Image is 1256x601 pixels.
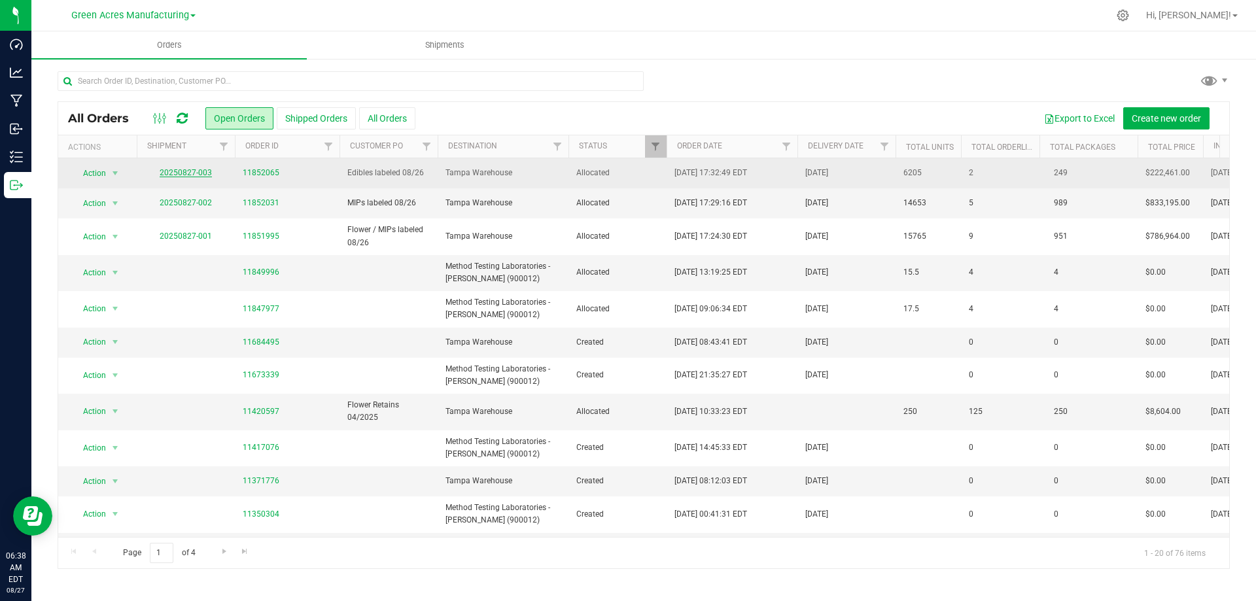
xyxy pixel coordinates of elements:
[1047,438,1065,457] span: 0
[445,475,561,487] span: Tampa Warehouse
[71,366,107,385] span: Action
[160,198,212,207] a: 20250827-002
[903,230,926,243] span: 15765
[347,167,430,179] span: Edibles labeled 08/26
[448,141,497,150] a: Destination
[1145,303,1166,315] span: $0.00
[969,303,973,315] span: 4
[1211,230,1234,243] span: [DATE]
[805,475,828,487] span: [DATE]
[1047,300,1065,318] span: 4
[277,107,356,129] button: Shipped Orders
[243,167,279,179] a: 11852065
[1047,227,1074,246] span: 951
[408,39,482,51] span: Shipments
[107,228,124,246] span: select
[68,111,142,126] span: All Orders
[579,141,607,150] a: Status
[576,508,659,521] span: Created
[576,303,659,315] span: Allocated
[71,228,107,246] span: Action
[350,141,403,150] a: Customer PO
[969,197,973,209] span: 5
[576,197,659,209] span: Allocated
[645,135,667,158] a: Filter
[107,366,124,385] span: select
[576,230,659,243] span: Allocated
[243,475,279,487] a: 11371776
[10,38,23,51] inline-svg: Dashboard
[1145,167,1190,179] span: $222,461.00
[215,543,234,560] a: Go to the next page
[160,232,212,241] a: 20250827-001
[107,264,124,282] span: select
[445,197,561,209] span: Tampa Warehouse
[243,230,279,243] a: 11851995
[1050,143,1115,152] a: Total Packages
[107,333,124,351] span: select
[1145,369,1166,381] span: $0.00
[969,441,973,454] span: 0
[10,122,23,135] inline-svg: Inbound
[112,543,206,563] span: Page of 4
[1115,9,1131,22] div: Manage settings
[903,167,922,179] span: 6205
[1211,441,1234,454] span: [DATE]
[1047,366,1065,385] span: 0
[31,31,307,59] a: Orders
[1036,107,1123,129] button: Export to Excel
[805,266,828,279] span: [DATE]
[71,164,107,182] span: Action
[1211,303,1234,315] span: [DATE]
[71,402,107,421] span: Action
[243,336,279,349] a: 11684495
[10,66,23,79] inline-svg: Analytics
[68,143,131,152] div: Actions
[58,71,644,91] input: Search Order ID, Destination, Customer PO...
[969,336,973,349] span: 0
[71,194,107,213] span: Action
[576,441,659,454] span: Created
[1211,405,1234,418] span: [DATE]
[805,369,828,381] span: [DATE]
[1145,405,1181,418] span: $8,604.00
[674,508,747,521] span: [DATE] 00:41:31 EDT
[969,230,973,243] span: 9
[1123,107,1210,129] button: Create new order
[1211,197,1234,209] span: [DATE]
[1146,10,1231,20] span: Hi, [PERSON_NAME]!
[1211,336,1234,349] span: [DATE]
[13,496,52,536] iframe: Resource center
[674,441,747,454] span: [DATE] 14:45:33 EDT
[205,107,273,129] button: Open Orders
[243,303,279,315] a: 11847977
[347,197,430,209] span: MIPs labeled 08/26
[1145,336,1166,349] span: $0.00
[107,472,124,490] span: select
[674,266,747,279] span: [DATE] 13:19:25 EDT
[1148,143,1195,152] a: Total Price
[576,167,659,179] span: Allocated
[107,402,124,421] span: select
[6,550,26,585] p: 06:38 AM EDT
[906,143,954,152] a: Total Units
[576,336,659,349] span: Created
[445,405,561,418] span: Tampa Warehouse
[245,141,279,150] a: Order ID
[213,135,235,158] a: Filter
[805,167,828,179] span: [DATE]
[107,194,124,213] span: select
[805,508,828,521] span: [DATE]
[107,300,124,318] span: select
[307,31,582,59] a: Shipments
[1047,402,1074,421] span: 250
[971,143,1042,152] a: Total Orderlines
[1047,505,1065,524] span: 0
[903,405,917,418] span: 250
[318,135,340,158] a: Filter
[805,303,828,315] span: [DATE]
[347,224,430,249] span: Flower / MIPs labeled 08/26
[1047,194,1074,213] span: 989
[139,39,200,51] span: Orders
[445,336,561,349] span: Tampa Warehouse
